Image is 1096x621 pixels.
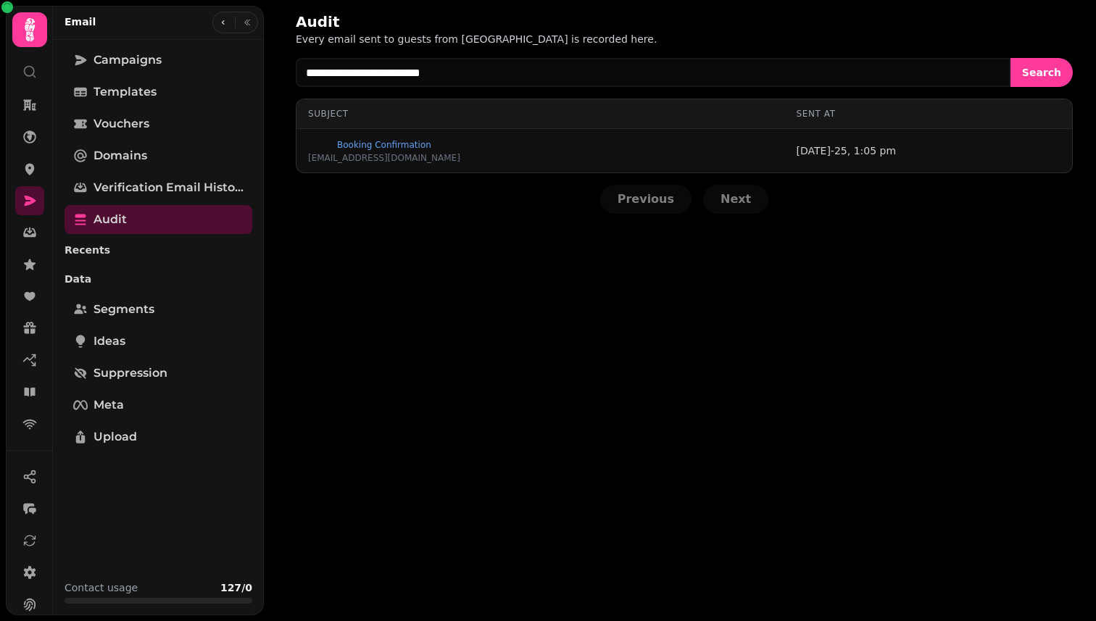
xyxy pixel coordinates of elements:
div: Sent At [797,108,1060,120]
span: Suppression [94,364,167,382]
h2: Email [65,14,96,29]
a: Domains [65,141,252,170]
span: Campaigns [94,51,162,69]
b: 127 / 0 [220,582,252,593]
span: Audit [94,211,127,228]
span: Verification email history [94,179,244,196]
a: Audit [65,205,252,234]
p: Contact usage [65,580,138,595]
nav: Tabs [53,40,264,569]
span: Booking Confirmation [308,141,460,149]
button: Previous [600,185,692,214]
p: Every email sent to guests from [GEOGRAPHIC_DATA] is recorded here. [296,32,657,46]
a: Suppression [65,359,252,388]
a: Meta [65,391,252,420]
p: [EMAIL_ADDRESS][DOMAIN_NAME] [308,152,460,164]
a: Campaigns [65,46,252,75]
a: Verification email history [65,173,252,202]
a: Templates [65,78,252,107]
a: Ideas [65,327,252,356]
div: Subject [308,108,773,120]
button: Next [703,185,768,214]
p: Data [65,266,252,292]
div: [DATE]-25, 1:05 pm [797,143,1060,158]
span: Next [721,193,751,205]
span: Previous [618,193,674,205]
span: Vouchers [94,115,149,133]
span: Meta [94,396,124,414]
span: Ideas [94,333,125,350]
span: Templates [94,83,157,101]
button: Booking Confirmation [308,138,460,152]
h2: Audit [296,12,574,32]
span: Segments [94,301,154,318]
span: Domains [94,147,147,164]
span: Search [1022,67,1061,78]
span: Upload [94,428,137,446]
button: Search [1010,58,1073,87]
p: Recents [65,237,252,263]
a: Segments [65,295,252,324]
a: Vouchers [65,109,252,138]
a: Upload [65,422,252,451]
